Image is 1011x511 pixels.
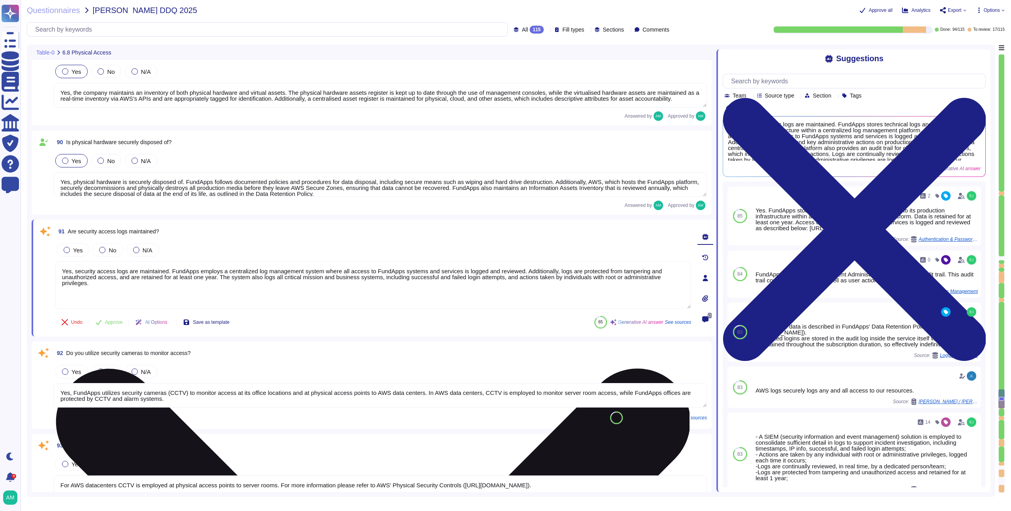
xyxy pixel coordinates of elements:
span: [PERSON_NAME] DDQ 2025 [93,6,197,14]
textarea: Yes, security access logs are maintained. FundApps employs a centralized log management system wh... [55,261,691,309]
img: user [696,111,705,121]
span: Source: [893,486,978,492]
span: Yes [71,68,81,75]
textarea: Yes, the company maintains an inventory of both physical hardware and virtual assets. The physica... [54,83,707,107]
span: 92 [54,350,63,356]
img: user [967,307,976,317]
span: 85 [598,320,603,324]
span: All [522,27,528,32]
span: Management of Technical Vulnerabilities [919,487,978,492]
img: user [696,201,705,210]
span: 94 / 115 [953,28,965,32]
span: 84 [737,272,742,276]
span: Answered by [625,203,652,208]
span: 14 [925,420,930,425]
div: 5 [11,474,16,479]
span: Sections [603,27,624,32]
img: user [654,201,663,210]
span: Comments [643,27,669,32]
button: user [2,489,23,506]
span: 85 [737,214,742,218]
span: Analytics [911,8,930,13]
span: Options [984,8,1000,13]
textarea: For AWS datacenters CCTV is employed at physical access points to server rooms. For more informat... [54,475,707,500]
button: Analytics [902,7,930,13]
span: Questionnaires [27,6,80,14]
span: Approved by [668,203,694,208]
span: 83 [737,452,742,457]
textarea: Yes, physical hardware is securely disposed of. FundApps follows documented policies and procedur... [54,172,707,197]
div: 115 [530,26,544,34]
input: Search by keywords [727,74,985,88]
button: Approve all [859,7,893,13]
span: No [107,158,115,164]
span: Export [948,8,962,13]
img: user [3,490,17,505]
div: - A SIEM (security information and event management) solution is employed to consolidate sufficie... [755,434,978,481]
span: 90 [54,139,63,145]
span: 6.8 Physical Access [62,50,111,55]
img: user [967,417,976,427]
span: N/A [143,247,152,254]
span: Yes [71,158,81,164]
span: Answered by [625,114,652,118]
span: 80 [614,415,618,420]
textarea: Yes, FundApps utilizes security cameras (CCTV) to monitor access at its office locations and at p... [54,383,707,408]
span: To review: [973,28,991,32]
span: N/A [141,158,151,164]
span: 0 [708,313,712,318]
span: See sources [681,415,707,420]
span: 83 [737,330,742,334]
span: Approve all [869,8,893,13]
span: Fill types [562,27,584,32]
span: Yes [73,247,83,254]
img: user [654,111,663,121]
span: Done: [940,28,951,32]
img: user [967,255,976,265]
span: 91 [55,229,65,234]
span: 93 [54,443,63,448]
span: Are security access logs maintained? [68,228,159,235]
img: user [967,191,976,201]
img: user [967,371,976,381]
span: Table-0 [36,50,54,55]
input: Search by keywords [31,23,507,36]
span: Is physical hardware securely disposed of? [66,139,172,145]
span: N/A [141,68,151,75]
span: 17 / 115 [992,28,1005,32]
span: No [107,68,115,75]
span: 83 [737,385,742,390]
span: No [109,247,116,254]
span: Approved by [668,114,694,118]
